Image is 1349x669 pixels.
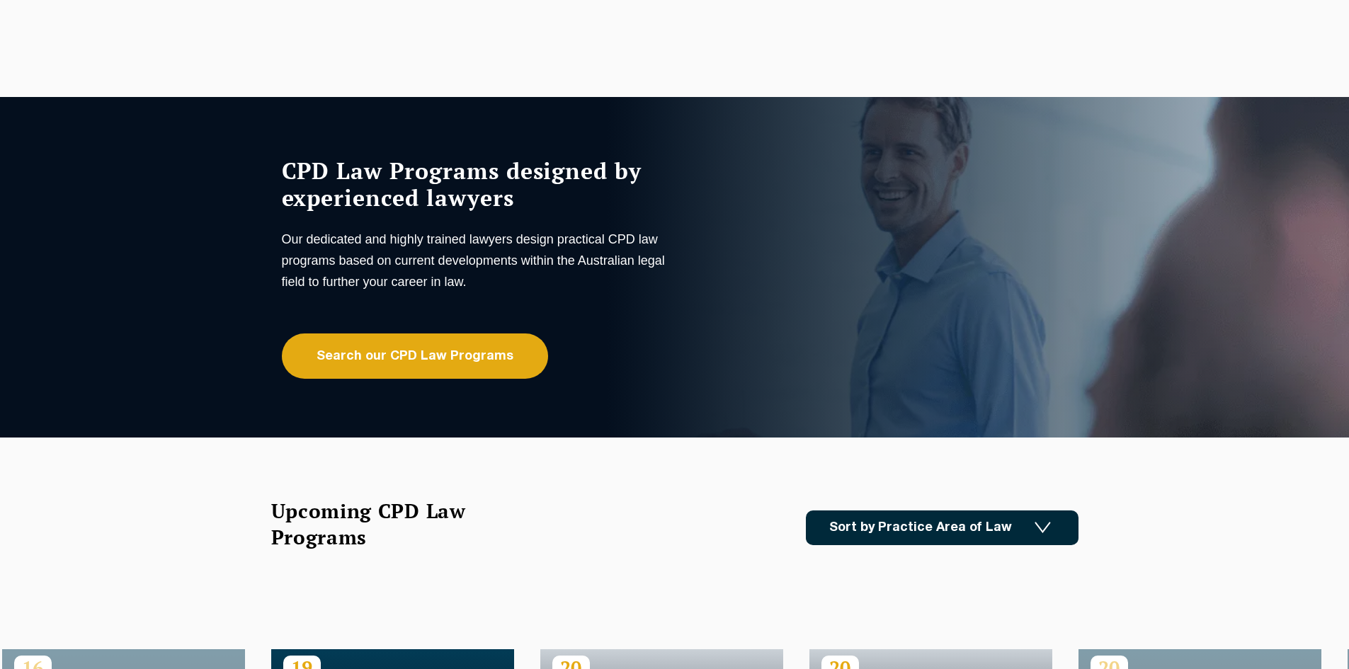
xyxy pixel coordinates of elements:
[1035,522,1051,534] img: Icon
[271,498,501,550] h2: Upcoming CPD Law Programs
[806,510,1078,545] a: Sort by Practice Area of Law
[282,333,548,379] a: Search our CPD Law Programs
[282,229,671,292] p: Our dedicated and highly trained lawyers design practical CPD law programs based on current devel...
[282,157,671,211] h1: CPD Law Programs designed by experienced lawyers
